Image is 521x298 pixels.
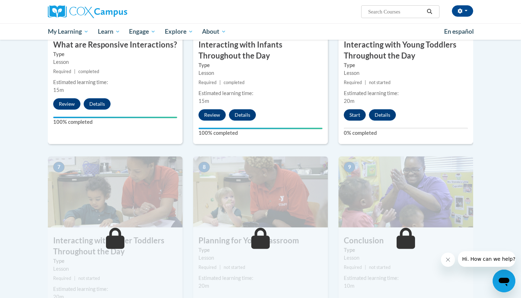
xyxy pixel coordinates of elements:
[198,128,323,129] div: Your progress
[198,283,209,289] span: 20m
[444,28,474,35] span: En español
[124,23,160,40] a: Engage
[198,23,231,40] a: About
[53,257,177,265] label: Type
[193,156,328,227] img: Course Image
[48,39,183,50] h3: What are Responsive Interactions?
[53,117,177,118] div: Your progress
[344,246,468,254] label: Type
[37,23,484,40] div: Main menu
[439,24,478,39] a: En español
[48,5,127,18] img: Cox Campus
[198,80,217,85] span: Required
[48,27,89,36] span: My Learning
[53,118,177,126] label: 100% completed
[338,235,473,246] h3: Conclusion
[344,89,468,97] div: Estimated learning time:
[344,109,366,121] button: Start
[198,254,323,262] div: Lesson
[198,265,217,270] span: Required
[48,156,183,227] img: Course Image
[458,251,515,267] iframe: Message from company
[53,69,71,74] span: Required
[344,254,468,262] div: Lesson
[98,27,120,36] span: Learn
[78,276,100,281] span: not started
[84,98,111,110] button: Details
[344,265,362,270] span: Required
[365,80,366,85] span: |
[198,98,209,104] span: 15m
[53,265,177,273] div: Lesson
[53,58,177,66] div: Lesson
[78,69,99,74] span: completed
[129,27,156,36] span: Engage
[219,265,221,270] span: |
[224,80,245,85] span: completed
[198,69,323,77] div: Lesson
[369,265,391,270] span: not started
[338,39,473,61] h3: Interacting with Young Toddlers Throughout the Day
[202,27,226,36] span: About
[224,265,245,270] span: not started
[344,80,362,85] span: Required
[368,7,424,16] input: Search Courses
[93,23,125,40] a: Learn
[193,39,328,61] h3: Interacting with Infants Throughout the Day
[74,276,75,281] span: |
[198,89,323,97] div: Estimated learning time:
[219,80,221,85] span: |
[198,129,323,137] label: 100% completed
[344,98,354,104] span: 20m
[441,253,455,267] iframe: Close message
[53,50,177,58] label: Type
[344,61,468,69] label: Type
[43,23,93,40] a: My Learning
[53,285,177,293] div: Estimated learning time:
[229,109,256,121] button: Details
[53,78,177,86] div: Estimated learning time:
[198,274,323,282] div: Estimated learning time:
[493,270,515,292] iframe: Button to launch messaging window
[452,5,473,17] button: Account Settings
[338,156,473,227] img: Course Image
[365,265,366,270] span: |
[53,162,65,172] span: 7
[74,69,75,74] span: |
[193,235,328,246] h3: Planning for Your Classroom
[344,69,468,77] div: Lesson
[53,87,64,93] span: 15m
[198,246,323,254] label: Type
[344,274,468,282] div: Estimated learning time:
[424,7,435,16] button: Search
[198,61,323,69] label: Type
[344,162,355,172] span: 9
[160,23,198,40] a: Explore
[198,109,226,121] button: Review
[53,98,80,110] button: Review
[48,5,183,18] a: Cox Campus
[344,283,354,289] span: 10m
[198,162,210,172] span: 8
[165,27,193,36] span: Explore
[48,235,183,257] h3: Interacting with Older Toddlers Throughout the Day
[369,80,391,85] span: not started
[53,276,71,281] span: Required
[344,129,468,137] label: 0% completed
[369,109,396,121] button: Details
